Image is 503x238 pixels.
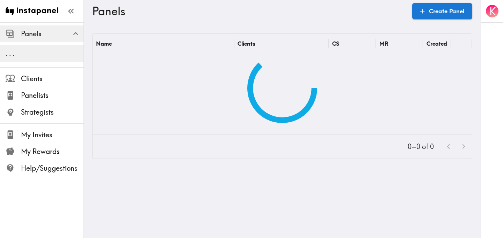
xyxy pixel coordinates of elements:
h3: Panels [92,5,407,18]
div: CS [332,40,339,47]
button: K [485,4,499,18]
span: Strategists [21,107,83,117]
span: My Invites [21,130,83,140]
span: My Rewards [21,147,83,156]
span: Help/Suggestions [21,163,83,173]
div: Created [427,40,447,47]
span: . [13,49,15,57]
span: . [9,49,11,57]
a: Create Panel [412,3,472,19]
span: Panels [21,29,83,39]
span: . [6,49,8,57]
div: Name [96,40,112,47]
div: Clients [238,40,255,47]
p: 0–0 of 0 [408,142,434,152]
span: K [489,5,496,17]
div: MR [379,40,388,47]
span: Panelists [21,91,83,100]
span: Clients [21,74,83,84]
